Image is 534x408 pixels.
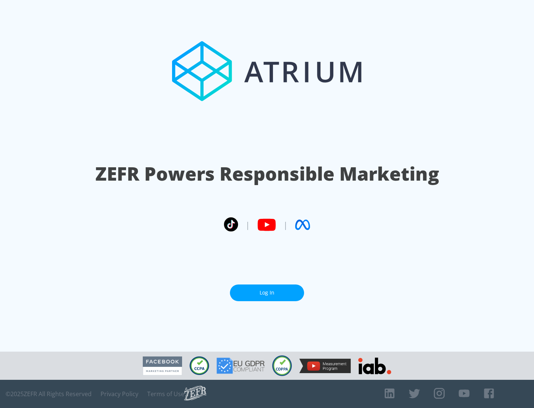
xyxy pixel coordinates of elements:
a: Log In [230,284,304,301]
a: Terms of Use [147,390,184,398]
a: Privacy Policy [100,390,138,398]
span: | [245,219,250,230]
span: | [283,219,288,230]
h1: ZEFR Powers Responsible Marketing [95,161,439,187]
img: Facebook Marketing Partner [143,356,182,375]
img: YouTube Measurement Program [299,359,351,373]
img: GDPR Compliant [217,358,265,374]
img: CCPA Compliant [189,356,209,375]
img: COPPA Compliant [272,355,292,376]
span: © 2025 ZEFR All Rights Reserved [6,390,92,398]
img: IAB [358,358,391,374]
